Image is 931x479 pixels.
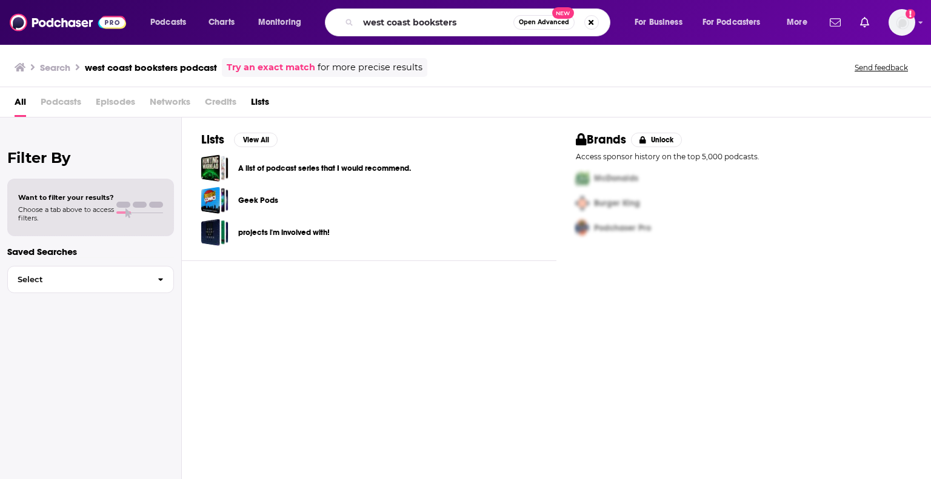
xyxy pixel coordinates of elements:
[251,92,269,117] a: Lists
[571,216,594,240] img: Third Pro Logo
[7,266,174,293] button: Select
[201,154,229,182] a: A list of podcast series that I would recommend.
[906,9,915,19] svg: Add a profile image
[238,226,330,239] a: projects i'm involved with!
[635,14,682,31] span: For Business
[631,133,682,147] button: Unlock
[626,13,698,32] button: open menu
[227,61,315,74] a: Try an exact match
[855,12,874,33] a: Show notifications dropdown
[594,173,638,183] span: McDonalds
[8,276,148,283] span: Select
[15,92,26,117] a: All
[519,19,569,25] span: Open Advanced
[594,223,651,233] span: Podchaser Pro
[142,13,202,32] button: open menu
[7,149,174,167] h2: Filter By
[150,92,190,117] span: Networks
[209,14,235,31] span: Charts
[41,92,81,117] span: Podcasts
[201,13,242,32] a: Charts
[18,193,114,202] span: Want to filter your results?
[201,132,224,147] h2: Lists
[889,9,915,36] span: Logged in as mfurr
[336,8,622,36] div: Search podcasts, credits, & more...
[238,194,278,207] a: Geek Pods
[787,14,807,31] span: More
[695,13,778,32] button: open menu
[258,14,301,31] span: Monitoring
[571,191,594,216] img: Second Pro Logo
[318,61,422,74] span: for more precise results
[571,166,594,191] img: First Pro Logo
[889,9,915,36] button: Show profile menu
[238,162,411,175] a: A list of podcast series that I would recommend.
[7,246,174,257] p: Saved Searches
[234,133,278,147] button: View All
[18,205,114,222] span: Choose a tab above to access filters.
[250,13,317,32] button: open menu
[40,62,70,73] h3: Search
[201,132,278,147] a: ListsView All
[552,7,574,19] span: New
[150,14,186,31] span: Podcasts
[702,14,761,31] span: For Podcasters
[889,9,915,36] img: User Profile
[201,187,229,214] a: Geek Pods
[85,62,217,73] h3: west coast booksters podcast
[594,198,640,208] span: Burger King
[576,132,626,147] h2: Brands
[825,12,846,33] a: Show notifications dropdown
[851,62,912,73] button: Send feedback
[358,13,513,32] input: Search podcasts, credits, & more...
[205,92,236,117] span: Credits
[10,11,126,34] img: Podchaser - Follow, Share and Rate Podcasts
[201,219,229,246] a: projects i'm involved with!
[96,92,135,117] span: Episodes
[513,15,575,30] button: Open AdvancedNew
[576,152,912,161] p: Access sponsor history on the top 5,000 podcasts.
[778,13,823,32] button: open menu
